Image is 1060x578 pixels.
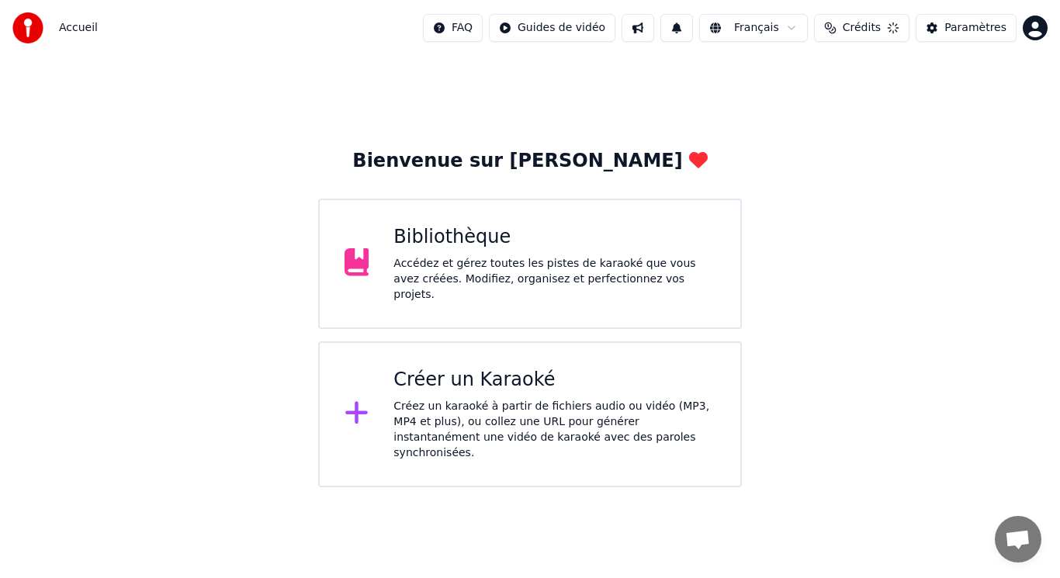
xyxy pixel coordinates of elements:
[59,20,98,36] span: Accueil
[352,149,707,174] div: Bienvenue sur [PERSON_NAME]
[843,20,881,36] span: Crédits
[944,20,1006,36] div: Paramètres
[393,368,715,393] div: Créer un Karaoké
[393,399,715,461] div: Créez un karaoké à partir de fichiers audio ou vidéo (MP3, MP4 et plus), ou collez une URL pour g...
[59,20,98,36] nav: breadcrumb
[489,14,615,42] button: Guides de vidéo
[995,516,1041,562] div: Ouvrir le chat
[393,225,715,250] div: Bibliothèque
[916,14,1017,42] button: Paramètres
[423,14,483,42] button: FAQ
[814,14,909,42] button: Crédits
[12,12,43,43] img: youka
[393,256,715,303] div: Accédez et gérez toutes les pistes de karaoké que vous avez créées. Modifiez, organisez et perfec...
